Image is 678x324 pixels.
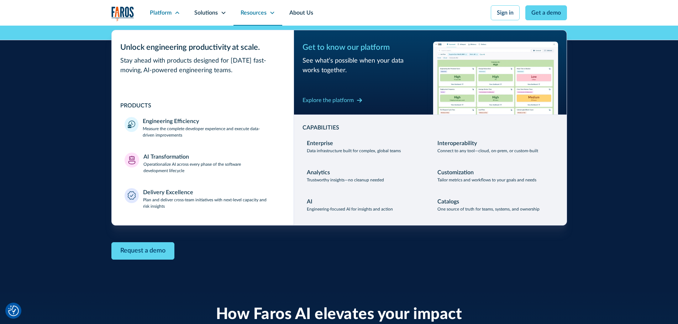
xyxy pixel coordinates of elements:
[111,26,567,225] nav: Platform
[303,193,427,217] a: AIEngineering-focused AI for insights and action
[437,197,459,206] div: Catalogs
[491,5,520,20] a: Sign in
[120,184,285,214] a: Delivery ExcellencePlan and deliver cross-team initiatives with next-level capacity and risk insi...
[437,139,477,148] div: Interoperability
[433,193,558,217] a: CatalogsOne source of truth for teams, systems, and ownership
[303,56,427,75] div: See what’s possible when your data works together.
[437,177,536,183] p: Tailor metrics and workflows to your goals and needs
[111,6,134,21] a: home
[303,135,427,158] a: EnterpriseData infrastructure built for complex, global teams
[437,168,474,177] div: Customization
[307,206,393,212] p: Engineering-focused AI for insights and action
[8,306,19,316] img: Revisit consent button
[143,161,281,174] p: Operationalize AI across every phase of the software development lifecycle
[216,305,462,324] h2: How Faros AI elevates your impact
[303,95,362,106] a: Explore the platform
[150,9,172,17] div: Platform
[120,148,285,178] a: AI TransformationOperationalize AI across every phase of the software development lifecycle
[303,123,558,132] div: CAPABILITIES
[307,168,330,177] div: Analytics
[307,197,312,206] div: AI
[120,113,285,143] a: Engineering EfficiencyMeasure the complete developer experience and execute data-driven improvements
[143,188,193,197] div: Delivery Excellence
[143,126,281,138] p: Measure the complete developer experience and execute data-driven improvements
[120,56,285,75] div: Stay ahead with products designed for [DATE] fast-moving, AI-powered engineering teams.
[111,242,174,260] a: Contact Modal
[111,6,134,21] img: Logo of the analytics and reporting company Faros.
[143,153,189,161] div: AI Transformation
[433,135,558,158] a: InteroperabilityConnect to any tool—cloud, on-prem, or custom-built
[8,306,19,316] button: Cookie Settings
[307,148,401,154] p: Data infrastructure built for complex, global teams
[194,9,218,17] div: Solutions
[433,164,558,187] a: CustomizationTailor metrics and workflows to your goals and needs
[303,42,427,53] div: Get to know our platform
[437,148,538,154] p: Connect to any tool—cloud, on-prem, or custom-built
[143,117,199,126] div: Engineering Efficiency
[307,177,384,183] p: Trustworthy insights—no cleanup needed
[437,206,540,212] p: One source of truth for teams, systems, and ownership
[525,5,567,20] a: Get a demo
[307,139,333,148] div: Enterprise
[241,9,267,17] div: Resources
[143,197,281,209] p: Plan and deliver cross-team initiatives with next-level capacity and risk insights
[120,42,285,53] div: Unlock engineering productivity at scale.
[303,96,354,105] div: Explore the platform
[303,164,427,187] a: AnalyticsTrustworthy insights—no cleanup needed
[433,42,558,115] img: Workflow productivity trends heatmap chart
[120,101,285,110] div: PRODUCTS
